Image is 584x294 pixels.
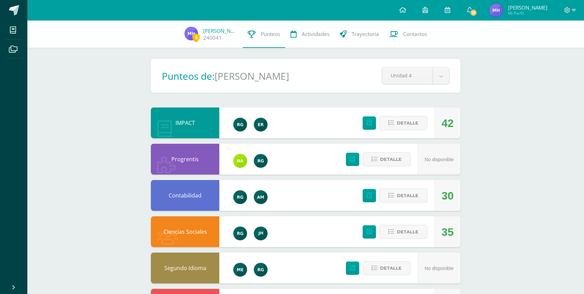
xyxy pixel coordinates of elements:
span: Detalle [380,262,402,274]
img: 24ef3269677dd7dd963c57b86ff4a022.png [254,263,268,277]
img: 35a337993bdd6a3ef9ef2b9abc5596bd.png [233,154,247,168]
span: No disponible [425,157,454,162]
img: c697cee6bffe92f9a743ba9078e76f35.png [184,27,198,40]
h1: Punteos de: [162,69,215,82]
span: 15 [470,9,477,16]
a: Unidad 4 [382,67,449,84]
div: 42 [441,108,454,139]
span: Actividades [302,30,329,38]
a: Actividades [285,21,335,48]
span: Unidad 4 [391,67,424,84]
img: 24ef3269677dd7dd963c57b86ff4a022.png [254,154,268,168]
span: Detalle [397,117,418,129]
a: Punteos [243,21,285,48]
button: Detalle [379,116,427,130]
button: Detalle [379,225,427,239]
a: Contactos [384,21,432,48]
div: 30 [441,180,454,211]
div: Segundo Idioma [151,253,219,283]
span: Mi Perfil [508,10,547,16]
img: 6e92675d869eb295716253c72d38e6e7.png [254,190,268,204]
div: Ciencias Sociales [151,216,219,247]
img: 24ef3269677dd7dd963c57b86ff4a022.png [233,190,247,204]
img: 2f952caa3f07b7df01ee2ceb26827530.png [254,227,268,240]
button: Detalle [363,261,411,275]
span: Detalle [380,153,402,166]
img: 24ef3269677dd7dd963c57b86ff4a022.png [233,227,247,240]
button: Detalle [363,152,411,166]
img: c697cee6bffe92f9a743ba9078e76f35.png [489,3,503,17]
a: [PERSON_NAME] [203,27,237,34]
span: Trayectoria [352,30,379,38]
div: 35 [441,217,454,247]
img: 43406b00e4edbe00e0fe2658b7eb63de.png [254,118,268,131]
div: Contabilidad [151,180,219,211]
span: Contactos [403,30,427,38]
span: [PERSON_NAME] [508,4,547,11]
span: Detalle [397,226,418,238]
span: 5 [192,33,200,42]
img: e5319dee200a4f57f0a5ff00aaca67bb.png [233,263,247,277]
a: 240041 [203,34,222,41]
button: Detalle [379,189,427,203]
div: IMPACT [151,107,219,138]
a: Trayectoria [335,21,384,48]
h1: [PERSON_NAME] [215,69,289,82]
img: 24ef3269677dd7dd963c57b86ff4a022.png [233,118,247,131]
div: Progrentis [151,144,219,175]
span: No disponible [425,266,454,271]
span: Punteos [261,30,280,38]
span: Detalle [397,189,418,202]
